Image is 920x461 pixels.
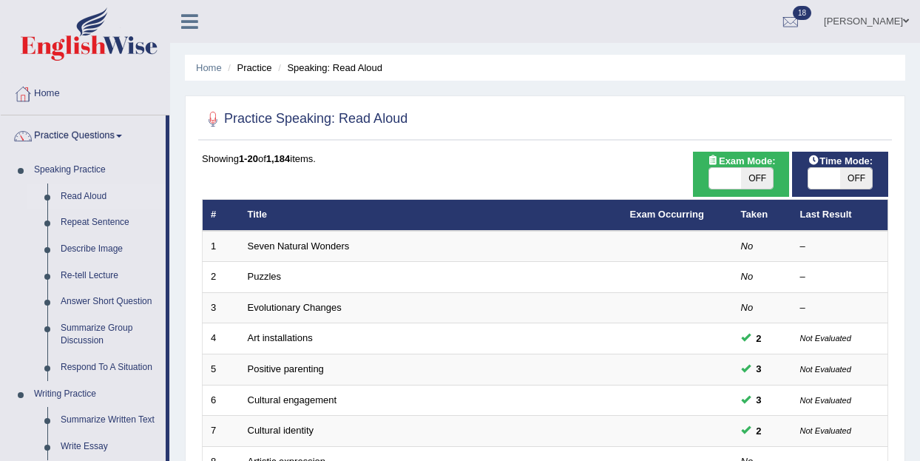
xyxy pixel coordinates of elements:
[1,73,169,110] a: Home
[701,153,781,169] span: Exam Mode:
[741,302,754,313] em: No
[800,396,851,405] small: Not Evaluated
[202,152,888,166] div: Showing of items.
[800,240,880,254] div: –
[54,236,166,263] a: Describe Image
[800,301,880,315] div: –
[793,6,811,20] span: 18
[203,231,240,262] td: 1
[27,157,166,184] a: Speaking Practice
[54,263,166,289] a: Re-tell Lecture
[751,392,768,408] span: You can still take this question
[54,209,166,236] a: Repeat Sentence
[1,115,166,152] a: Practice Questions
[266,153,291,164] b: 1,184
[751,361,768,377] span: You can still take this question
[224,61,271,75] li: Practice
[733,200,792,231] th: Taken
[248,332,313,343] a: Art installations
[751,423,768,439] span: You can still take this question
[800,365,851,374] small: Not Evaluated
[741,240,754,252] em: No
[54,315,166,354] a: Summarize Group Discussion
[741,271,754,282] em: No
[203,416,240,447] td: 7
[800,426,851,435] small: Not Evaluated
[196,62,222,73] a: Home
[248,394,337,406] a: Cultural engagement
[203,323,240,354] td: 4
[203,200,240,231] th: #
[203,385,240,416] td: 6
[248,240,350,252] a: Seven Natural Wonders
[54,184,166,210] a: Read Aloud
[802,153,879,169] span: Time Mode:
[203,292,240,323] td: 3
[274,61,382,75] li: Speaking: Read Aloud
[248,425,314,436] a: Cultural identity
[248,363,324,374] a: Positive parenting
[741,168,773,189] span: OFF
[800,270,880,284] div: –
[800,334,851,343] small: Not Evaluated
[54,289,166,315] a: Answer Short Question
[54,407,166,434] a: Summarize Written Text
[27,381,166,408] a: Writing Practice
[630,209,704,220] a: Exam Occurring
[840,168,872,189] span: OFF
[202,108,407,130] h2: Practice Speaking: Read Aloud
[54,434,166,460] a: Write Essay
[248,302,342,313] a: Evolutionary Changes
[792,200,888,231] th: Last Result
[203,354,240,386] td: 5
[693,152,789,197] div: Show exams occurring in exams
[203,262,240,293] td: 2
[54,354,166,381] a: Respond To A Situation
[248,271,282,282] a: Puzzles
[240,200,622,231] th: Title
[239,153,258,164] b: 1-20
[751,331,768,346] span: You can still take this question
